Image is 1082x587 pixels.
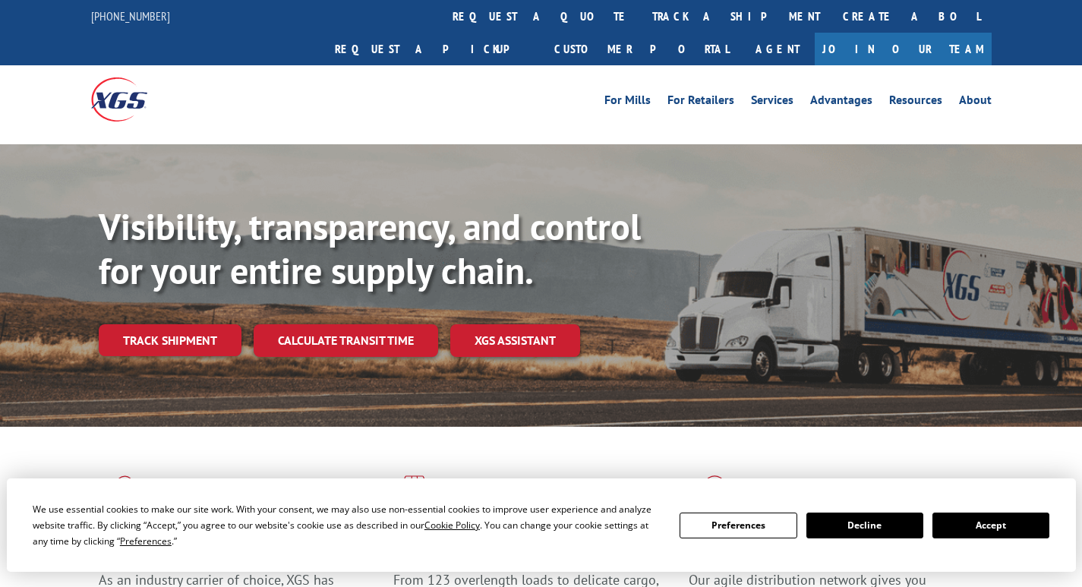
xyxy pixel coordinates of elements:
a: For Retailers [667,94,734,111]
a: About [959,94,992,111]
span: Preferences [120,535,172,548]
img: xgs-icon-total-supply-chain-intelligence-red [99,475,146,515]
a: Request a pickup [323,33,543,65]
a: Services [751,94,793,111]
a: Customer Portal [543,33,740,65]
a: Calculate transit time [254,324,438,357]
img: xgs-icon-flagship-distribution-model-red [689,475,741,515]
a: For Mills [604,94,651,111]
div: We use essential cookies to make our site work. With your consent, we may also use non-essential ... [33,501,661,549]
div: Cookie Consent Prompt [7,478,1076,572]
button: Accept [932,513,1049,538]
img: xgs-icon-focused-on-flooring-red [393,475,429,515]
a: Resources [889,94,942,111]
a: Advantages [810,94,872,111]
a: Agent [740,33,815,65]
span: Cookie Policy [424,519,480,532]
a: Join Our Team [815,33,992,65]
a: [PHONE_NUMBER] [91,8,170,24]
button: Preferences [680,513,797,538]
button: Decline [806,513,923,538]
a: Track shipment [99,324,241,356]
a: XGS ASSISTANT [450,324,580,357]
b: Visibility, transparency, and control for your entire supply chain. [99,203,641,294]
